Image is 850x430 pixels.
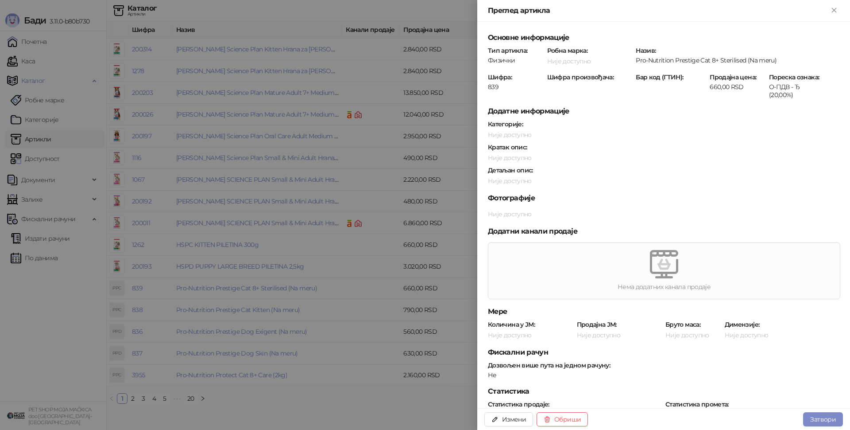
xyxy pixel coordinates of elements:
[488,177,532,185] span: Није доступно
[547,73,614,81] strong: Шифра произвођача :
[769,73,819,81] strong: Пореска ознака :
[710,73,756,81] strong: Продајна цена :
[488,5,829,16] div: Преглед артикла
[488,193,839,203] h5: Фотографије
[829,5,839,16] button: Close
[488,226,839,237] h5: Додатни канали продаје
[488,47,527,55] strong: Тип артикла :
[488,210,532,218] span: Није доступно
[488,347,839,358] h5: Фискални рачун
[488,131,532,139] span: Није доступно
[635,56,840,64] div: Pro-Nutrition Prestige Cat 8+ Sterilised (Na meru)
[547,57,591,65] span: Није доступно
[665,331,709,339] span: Није доступно
[665,400,729,408] strong: Статистика промета :
[488,306,839,317] h5: Мере
[487,56,545,64] div: Физички
[636,73,683,81] strong: Бар код (ГТИН) :
[488,282,840,292] div: Нема додатних канала продаје
[484,412,533,426] button: Измени
[488,32,839,43] h5: Основне информације
[487,371,840,379] div: Не
[488,331,532,339] span: Није доступно
[537,412,588,426] button: Обриши
[487,83,545,91] div: 839
[488,321,535,328] strong: Количина у ЈМ :
[488,386,839,397] h5: Статистика
[725,321,760,328] strong: Димензије :
[488,400,549,408] strong: Статистика продаје :
[488,143,527,151] strong: Кратак опис :
[577,331,621,339] span: Није доступно
[577,321,617,328] strong: Продајна ЈМ :
[768,83,826,99] div: О-ПДВ - Ђ (20,00%)
[665,321,700,328] strong: Бруто маса :
[488,166,533,174] strong: Детаљан опис :
[803,412,843,426] button: Затвори
[547,47,587,55] strong: Робна марка :
[488,361,610,369] strong: Дозвољен више пута на једном рачуну :
[709,83,766,91] div: 660,00 RSD
[488,106,839,117] h5: Додатне информације
[725,331,769,339] span: Није доступно
[488,120,523,128] strong: Категорије :
[636,47,656,55] strong: Назив :
[488,73,512,81] strong: Шифра :
[488,154,532,162] span: Није доступно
